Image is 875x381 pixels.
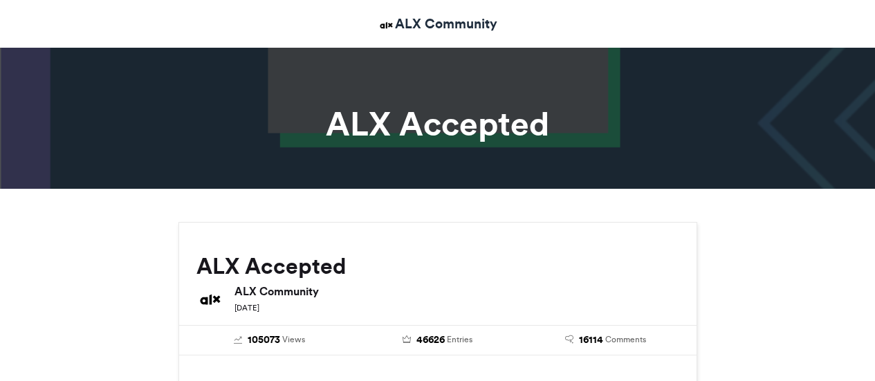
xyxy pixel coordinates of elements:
[447,333,472,346] span: Entries
[378,17,395,34] img: ALX Community
[234,303,259,313] small: [DATE]
[378,14,497,34] a: ALX Community
[282,333,305,346] span: Views
[416,333,445,348] span: 46626
[196,286,224,313] img: ALX Community
[579,333,603,348] span: 16114
[248,333,280,348] span: 105073
[532,333,679,348] a: 16114 Comments
[196,254,679,279] h2: ALX Accepted
[605,333,646,346] span: Comments
[196,333,344,348] a: 105073 Views
[234,286,679,297] h6: ALX Community
[364,333,511,348] a: 46626 Entries
[54,107,822,140] h1: ALX Accepted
